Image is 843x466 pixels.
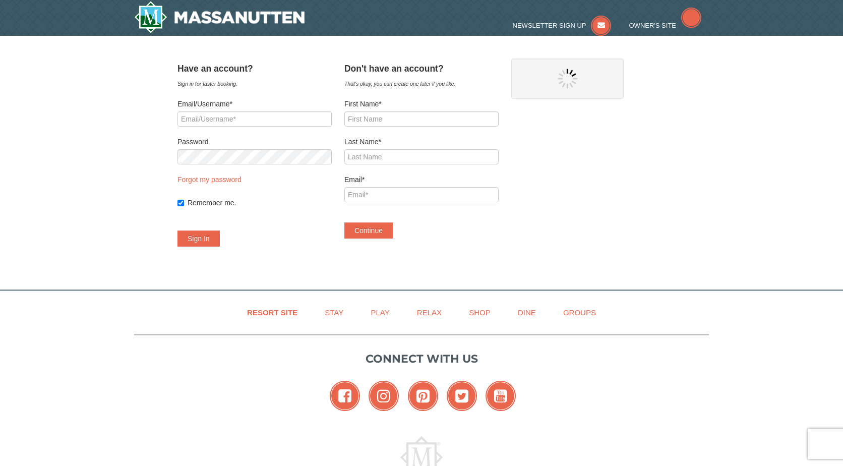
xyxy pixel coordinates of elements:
span: Owner's Site [629,22,677,29]
a: Play [358,301,402,324]
a: Relax [404,301,454,324]
label: Password [177,137,332,147]
a: Stay [312,301,356,324]
a: Massanutten Resort [134,1,305,33]
a: Resort Site [234,301,310,324]
input: Email/Username* [177,111,332,127]
p: Connect with us [134,351,709,367]
label: Email/Username* [177,99,332,109]
a: Owner's Site [629,22,702,29]
span: Newsletter Sign Up [513,22,586,29]
h4: Don't have an account? [344,64,499,74]
input: Last Name [344,149,499,164]
label: Remember me. [188,198,332,208]
a: Groups [551,301,609,324]
a: Shop [456,301,503,324]
input: Email* [344,187,499,202]
h4: Have an account? [177,64,332,74]
input: First Name [344,111,499,127]
label: Email* [344,174,499,185]
label: First Name* [344,99,499,109]
img: Massanutten Resort Logo [134,1,305,33]
a: Forgot my password [177,176,242,184]
button: Sign In [177,230,220,247]
img: wait gif [558,69,578,89]
div: Sign in for faster booking. [177,79,332,89]
a: Newsletter Sign Up [513,22,612,29]
button: Continue [344,222,393,239]
a: Dine [505,301,549,324]
label: Last Name* [344,137,499,147]
div: That's okay, you can create one later if you like. [344,79,499,89]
